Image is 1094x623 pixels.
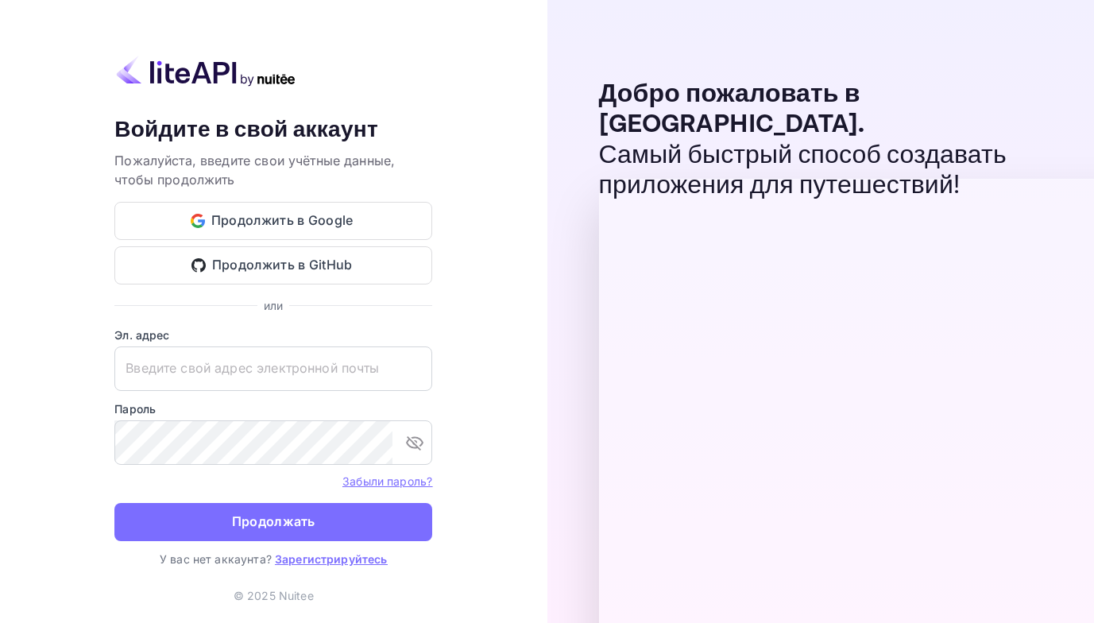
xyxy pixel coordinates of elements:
ya-tr-span: Пароль [114,402,156,416]
button: переключить видимость пароля [399,427,431,459]
input: Введите свой адрес электронной почты [114,346,432,391]
ya-tr-span: Забыли пароль? [342,474,432,488]
ya-tr-span: Добро пожаловать в [GEOGRAPHIC_DATA]. [599,78,865,141]
a: Зарегистрируйтесь [275,552,388,566]
ya-tr-span: Самый быстрый способ создавать приложения для путешествий! [599,139,1007,202]
ya-tr-span: Продолжать [232,511,315,532]
a: Забыли пароль? [342,473,432,489]
button: Продолжить в GitHub [114,246,432,284]
button: Продолжить в Google [114,202,432,240]
ya-tr-span: Войдите в свой аккаунт [114,115,378,145]
ya-tr-span: У вас нет аккаунта? [160,552,272,566]
ya-tr-span: Продолжить в GitHub [212,254,353,276]
ya-tr-span: Эл. адрес [114,328,169,342]
button: Продолжать [114,503,432,541]
ya-tr-span: Продолжить в Google [211,210,354,231]
ya-tr-span: Пожалуйста, введите свои учётные данные, чтобы продолжить [114,153,395,188]
img: liteapi [114,56,297,87]
ya-tr-span: или [264,299,283,312]
ya-tr-span: © 2025 Nuitee [234,589,314,602]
